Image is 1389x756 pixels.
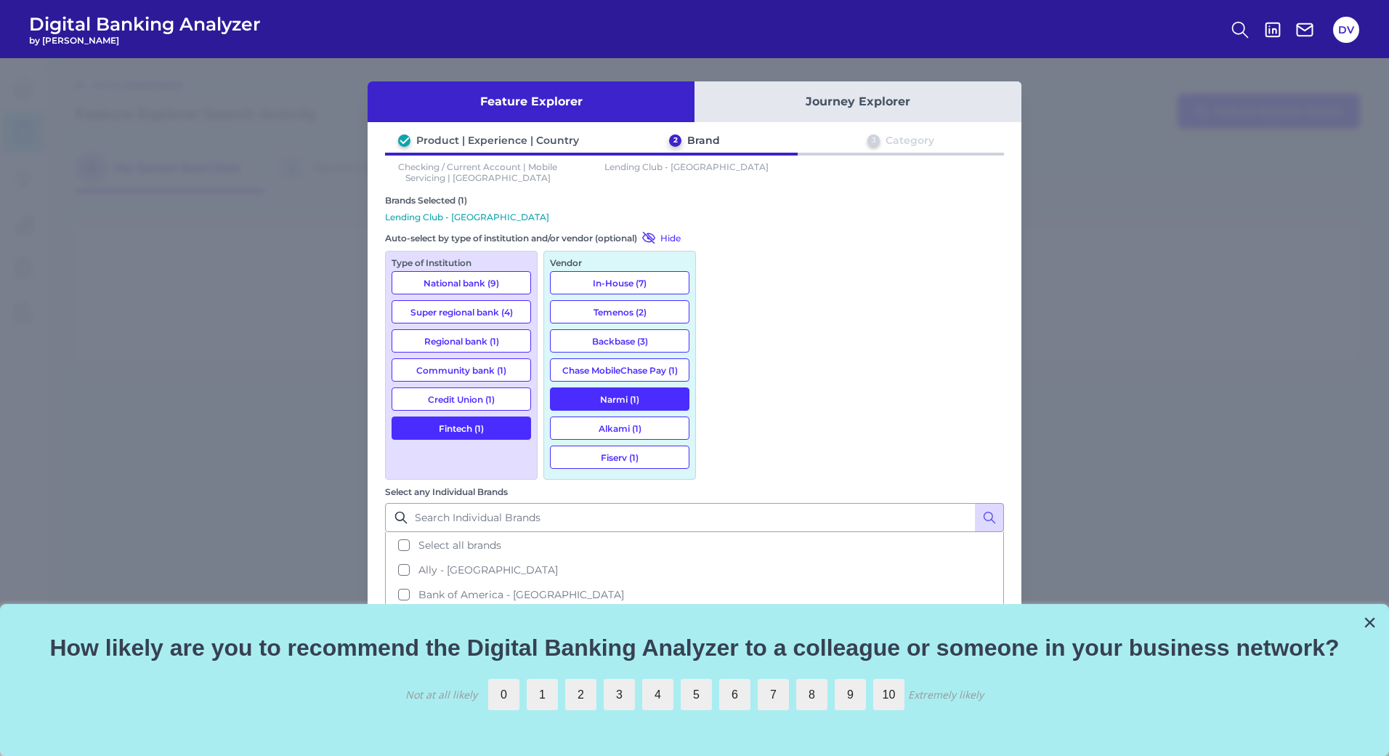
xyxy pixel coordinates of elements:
button: Narmi (1) [550,387,689,411]
button: Chase MobileChase Pay (1) [550,358,689,382]
button: Select all brands [386,533,1003,558]
button: Alkami (1) [550,417,689,440]
button: DV [1333,17,1359,43]
button: Fiserv (1) [550,446,689,469]
div: Not at all likely [405,688,477,701]
button: Close [1363,611,1377,634]
label: 2 [565,679,596,710]
label: 10 [873,679,904,710]
button: Regional bank (1) [392,329,531,353]
span: Bank of America - [GEOGRAPHIC_DATA] [418,588,624,601]
span: Ally - [GEOGRAPHIC_DATA] [418,563,558,576]
label: 4 [642,679,673,710]
div: Extremely likely [908,688,984,701]
span: Select all brands [418,539,501,552]
label: 7 [758,679,789,710]
button: Journey Explorer [694,81,1021,122]
div: Category [886,134,934,147]
div: 2 [669,134,681,147]
p: Lending Club - [GEOGRAPHIC_DATA] [385,212,1004,222]
div: Product | Experience | Country [416,134,579,147]
label: 9 [835,679,866,710]
button: National bank (9) [392,271,531,294]
button: Super regional bank (4) [392,300,531,323]
p: Checking / Current Account | Mobile Servicing | [GEOGRAPHIC_DATA] [385,161,571,183]
button: Temenos (2) [550,300,689,323]
span: Digital Banking Analyzer [29,13,261,35]
p: How likely are you to recommend the Digital Banking Analyzer to a colleague or someone in your bu... [18,634,1371,661]
button: Credit Union (1) [392,387,531,411]
label: Select any Individual Brands [385,486,508,497]
button: Community bank (1) [392,358,531,382]
button: Feature Explorer [368,81,694,122]
input: Search Individual Brands [385,503,1004,532]
div: Brand [687,134,720,147]
button: Fintech (1) [392,417,531,440]
button: Backbase (3) [550,329,689,353]
div: Type of Institution [392,257,531,268]
label: 3 [604,679,635,710]
label: 5 [681,679,712,710]
span: by [PERSON_NAME] [29,35,261,46]
label: 1 [527,679,558,710]
label: 0 [488,679,519,710]
label: 6 [719,679,750,710]
div: Auto-select by type of institution and/or vendor (optional) [385,230,696,245]
div: Brands Selected (1) [385,195,1004,206]
div: 3 [867,134,880,147]
p: Lending Club - [GEOGRAPHIC_DATA] [594,161,780,183]
button: Ally - [GEOGRAPHIC_DATA] [386,558,1003,582]
button: Hide [637,230,681,245]
button: Bank of America - [GEOGRAPHIC_DATA] [386,582,1003,607]
button: In-House (7) [550,271,689,294]
div: Vendor [550,257,689,268]
label: 8 [796,679,827,710]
